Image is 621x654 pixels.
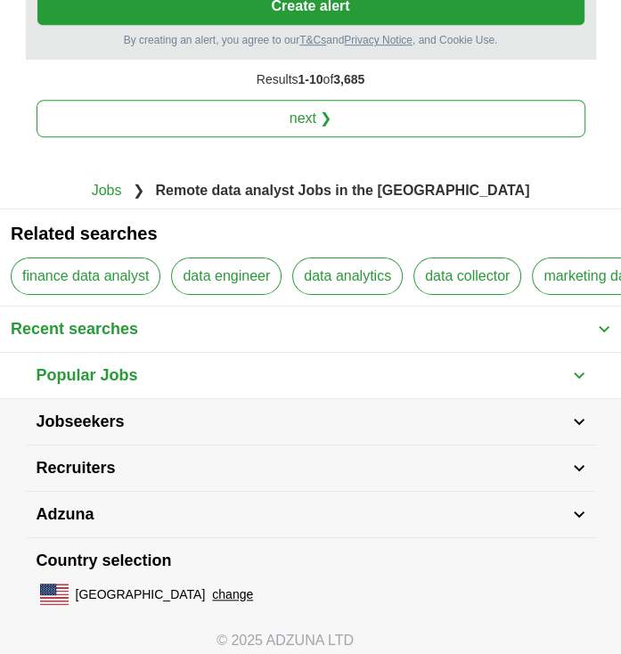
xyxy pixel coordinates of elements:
a: Jobs [92,183,122,198]
img: toggle icon [598,325,610,333]
span: Adzuna [37,503,94,527]
span: [GEOGRAPHIC_DATA] [76,585,206,604]
a: data analytics [292,258,403,295]
span: Recruiters [37,456,116,480]
img: toggle icon [573,418,585,426]
a: finance data analyst [11,258,160,295]
span: 1-10 [298,72,323,86]
a: Privacy Notice [344,34,413,46]
span: Jobseekers [37,410,125,434]
div: By creating an alert, you agree to our and , and Cookie Use. [37,32,584,48]
span: Recent searches [11,317,138,341]
span: Popular Jobs [37,364,138,388]
span: ❯ [133,183,144,198]
a: next ❯ [37,100,585,137]
div: Results of [26,60,596,100]
span: 3,685 [333,72,364,86]
img: toggle icon [573,464,585,472]
img: US flag [40,584,69,605]
button: change [212,585,253,604]
a: T&Cs [299,34,326,46]
strong: Remote data analyst Jobs in the [GEOGRAPHIC_DATA] [155,183,529,198]
a: data collector [413,258,521,295]
h4: Country selection [26,538,596,584]
img: toggle icon [573,372,585,380]
a: data engineer [171,258,282,295]
img: toggle icon [573,511,585,519]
